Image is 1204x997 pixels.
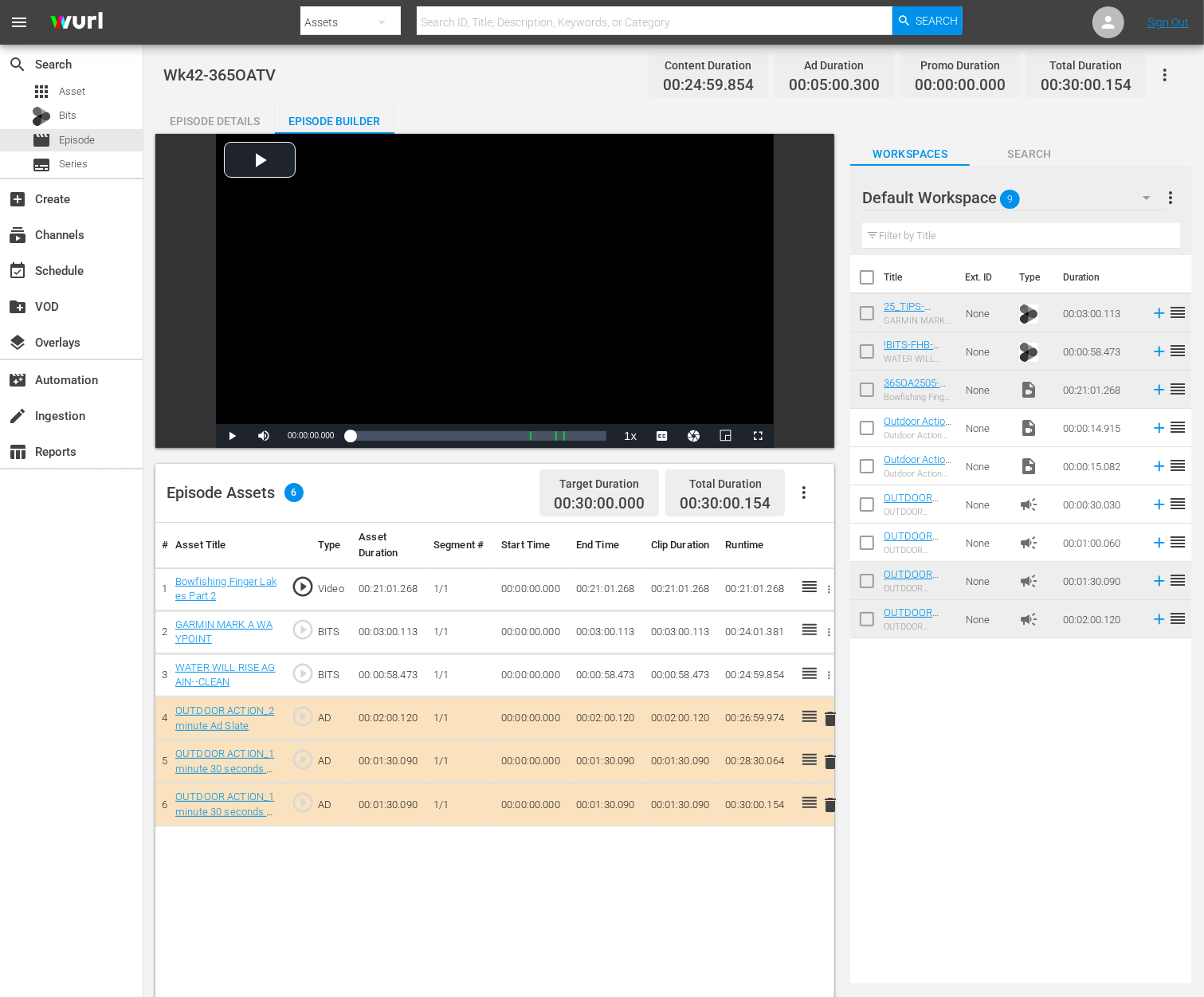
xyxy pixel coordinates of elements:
[1019,418,1038,438] span: Video
[1168,494,1187,513] span: reorder
[495,654,570,697] td: 00:00:00.000
[614,424,646,448] button: Playback Rate
[155,102,275,140] div: Episode Details
[1057,332,1144,371] td: 00:00:58.473
[719,567,794,610] td: 00:21:01.268
[495,567,570,610] td: 00:00:00.000
[284,483,304,502] span: 6
[248,424,280,448] button: Mute
[155,567,169,610] td: 1
[645,654,720,697] td: 00:00:58.473
[959,485,1013,524] td: None
[175,791,274,832] a: OUTDOOR ACTION_1 minute 30 seconds Ad Slate
[59,132,95,148] span: Episode
[32,131,51,150] span: Episode
[915,54,1006,77] div: Promo Duration
[554,495,645,513] span: 00:30:00.000
[291,705,315,728] span: play_circle_outline
[1151,419,1168,437] svg: Add to Episode
[291,748,315,771] span: play_circle_outline
[1147,16,1189,29] a: Sign Out
[1161,188,1180,207] span: more_vert
[32,82,51,101] span: Asset
[742,424,774,448] button: Fullscreen
[312,567,352,610] td: Video
[1057,562,1144,600] td: 00:01:30.090
[916,6,959,35] span: Search
[1151,534,1168,551] svg: Add to Episode
[1001,183,1021,216] span: 9
[1010,255,1053,300] th: Type
[1057,371,1144,409] td: 00:21:01.268
[1151,496,1168,513] svg: Add to Episode
[59,108,76,124] span: Bits
[1168,303,1187,322] span: reorder
[1019,533,1038,552] span: campaign
[1151,572,1168,590] svg: Add to Episode
[645,783,720,826] td: 00:01:30.090
[959,409,1013,447] td: None
[719,523,794,568] th: Runtime
[155,654,169,697] td: 3
[175,661,276,689] a: WATER WILL RISE AGAIN--CLEAN
[427,697,495,740] td: 1/1
[352,610,427,654] td: 00:03:00.113
[884,545,952,555] div: OUTDOOR ACTION_1 minute Ad Slate
[570,610,645,654] td: 00:03:00.113
[1168,571,1187,590] span: reorder
[1057,600,1144,638] td: 00:02:00.120
[884,300,952,336] a: 25_TIPS-GARMIN MARK A WAYPOINT
[155,102,275,134] button: Episode Details
[1057,524,1144,562] td: 00:01:00.060
[427,610,495,654] td: 1/1
[8,297,27,316] span: VOD
[1168,379,1187,398] span: reorder
[495,740,570,783] td: 00:00:00.000
[884,507,952,517] div: OUTDOOR ACTION_30 second Ad Slate
[291,661,315,685] span: play_circle_outline
[570,783,645,826] td: 00:01:30.090
[1168,456,1187,475] span: reorder
[884,415,951,451] a: Outdoor Action 15 second spot 28f
[1057,294,1144,332] td: 00:03:00.113
[959,600,1013,638] td: None
[884,530,939,578] a: OUTDOOR ACTION_1 minute Ad Slate
[351,431,607,441] div: Progress Bar
[275,102,394,134] button: Episode Builder
[275,102,394,140] div: Episode Builder
[680,473,771,495] div: Total Duration
[570,523,645,568] th: End Time
[884,354,952,364] div: WATER WILL RISE AGAIN--CLEAN
[884,469,952,479] div: Outdoor Action 15 second spot
[884,606,939,654] a: OUTDOOR ACTION_2 minute Ad Slate
[645,523,720,568] th: Clip Duration
[38,4,115,41] img: ans4CAIJ8jUAAAAAAAAAAAAAAAAAAAAAAAAgQb4GAAAAAAAAAAAAAAAAAAAAAAAAJMjXAAAAAAAAAAAAAAAAAAAAAAAAgAT5G...
[1057,409,1144,447] td: 00:00:14.915
[1168,532,1187,551] span: reorder
[680,494,771,512] span: 00:30:00.154
[1019,571,1038,591] span: Ad
[570,567,645,610] td: 00:21:01.268
[959,332,1013,371] td: None
[570,740,645,783] td: 00:01:30.090
[291,618,315,642] span: play_circle_outline
[155,523,169,568] th: #
[216,134,774,448] div: Video Player
[8,406,27,426] span: Ingestion
[1019,457,1038,476] span: Video
[719,697,794,740] td: 00:26:59.974
[288,431,334,440] span: 00:00:00.000
[1168,341,1187,360] span: reorder
[169,523,284,568] th: Asset Title
[495,610,570,654] td: 00:00:00.000
[645,567,720,610] td: 00:21:01.268
[892,6,963,35] button: Search
[8,261,27,281] span: Schedule
[1019,340,1038,363] span: Bits
[789,54,880,77] div: Ad Duration
[8,226,27,245] span: Channels
[862,175,1166,220] div: Default Workspace
[959,371,1013,409] td: None
[884,255,955,300] th: Title
[1151,457,1168,475] svg: Add to Episode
